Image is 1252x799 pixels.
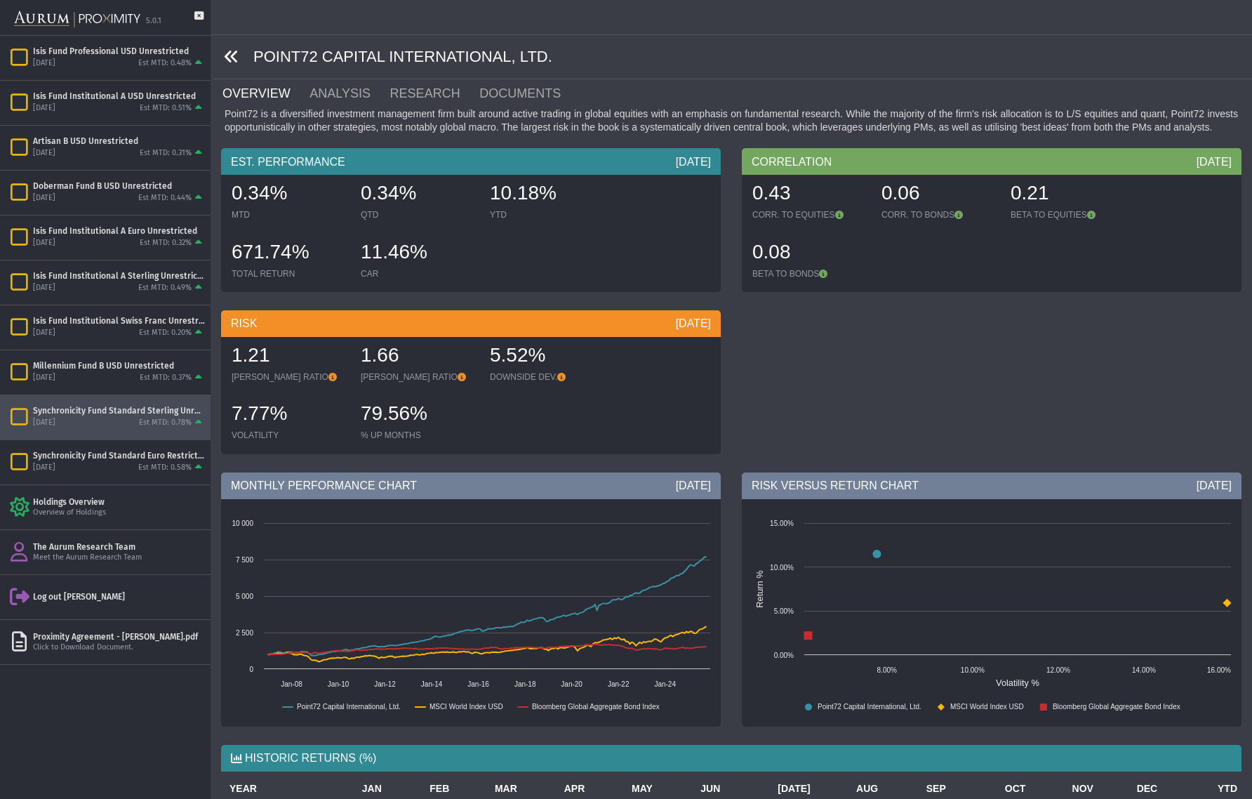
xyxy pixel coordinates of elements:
div: 0.06 [881,180,997,209]
div: [DATE] [676,154,711,170]
span: 0.34% [232,182,287,204]
text: Jan-10 [328,680,349,688]
div: [DATE] [676,316,711,331]
div: [DATE] [33,328,55,338]
div: Overview of Holdings [33,508,205,518]
div: DOWNSIDE DEV. [490,371,605,383]
div: Point72 is a diversified investment management firm built around active trading in global equitie... [221,107,1241,134]
div: CAR [361,268,476,279]
th: JUN [657,779,725,799]
div: RISK VERSUS RETURN CHART [742,473,1241,499]
div: 79.56% [361,400,476,430]
div: Est MTD: 0.31% [140,148,192,159]
text: Jan-22 [608,680,630,688]
div: 7.77% [232,400,347,430]
text: 15.00% [770,520,794,527]
text: 5.00% [774,607,794,615]
div: 0.08 [752,239,867,268]
th: DEC [1098,779,1161,799]
div: 5.0.1 [146,16,161,27]
div: Synchronicity Fund Standard Euro Restricted [33,450,205,461]
div: [DATE] [33,238,55,249]
div: [DATE] [33,148,55,159]
div: Est MTD: 0.48% [138,58,192,69]
div: BETA TO BONDS [752,268,867,279]
th: YTD [1161,779,1241,799]
th: NOV [1030,779,1098,799]
div: Meet the Aurum Research Team [33,553,205,563]
div: [PERSON_NAME] RATIO [232,371,347,383]
div: [DATE] [33,463,55,473]
div: [DATE] [33,283,55,293]
div: 1.21 [232,342,347,371]
text: MSCI World Index USD [429,703,503,711]
text: 10.00% [961,666,985,674]
div: 10.18% [490,180,605,209]
div: Isis Fund Institutional A Euro Unrestricted [33,225,205,237]
div: TOTAL RETURN [232,268,347,279]
text: 5 000 [236,593,253,600]
th: MAR [453,779,521,799]
th: JAN [318,779,386,799]
div: Doberman Fund B USD Unrestricted [33,180,205,192]
div: Est MTD: 0.32% [140,238,192,249]
th: [DATE] [724,779,814,799]
text: Jan-08 [281,680,302,688]
div: CORR. TO BONDS [881,209,997,220]
text: Jan-18 [514,680,536,688]
div: 671.74% [232,239,347,268]
a: OVERVIEW [221,79,308,107]
div: EST. PERFORMANCE [221,148,721,175]
div: Click to Download Document. [33,642,205,653]
div: QTD [361,209,476,220]
div: Est MTD: 0.20% [139,328,192,338]
div: MONTHLY PERFORMANCE CHART [221,473,721,499]
div: 11.46% [361,239,476,268]
div: VOLATILITY [232,430,347,441]
div: [DATE] [33,58,55,69]
div: Est MTD: 0.78% [139,418,192,428]
text: Jan-20 [561,680,582,688]
text: 8.00% [877,666,897,674]
div: Est MTD: 0.51% [140,103,192,114]
div: [DATE] [33,418,55,428]
span: 0.43 [752,182,791,204]
text: Point72 Capital International, Ltd. [297,703,401,711]
img: Aurum-Proximity%20white.svg [14,4,140,35]
div: HISTORIC RETURNS (%) [221,745,1241,772]
th: OCT [950,779,1030,799]
text: Jan-16 [467,680,489,688]
th: MAY [589,779,657,799]
div: [DATE] [33,103,55,114]
div: 1.66 [361,342,476,371]
text: Bloomberg Global Aggregate Bond Index [1053,703,1180,711]
text: Jan-24 [654,680,676,688]
div: Holdings Overview [33,496,205,508]
div: 5.52% [490,342,605,371]
text: Return % [754,570,765,607]
div: Isis Fund Institutional Swiss Franc Unrestricted [33,315,205,326]
div: [DATE] [676,478,711,494]
text: 0.00% [774,652,794,659]
text: MSCI World Index USD [950,703,1024,711]
th: SEP [882,779,950,799]
div: The Aurum Research Team [33,541,205,553]
text: Volatility % [996,678,1039,688]
div: Millennium Fund B USD Unrestricted [33,360,205,371]
text: Bloomberg Global Aggregate Bond Index [532,703,660,711]
div: BETA TO EQUITIES [1011,209,1126,220]
text: Jan-12 [374,680,396,688]
div: Est MTD: 0.58% [138,463,192,473]
div: [PERSON_NAME] RATIO [361,371,476,383]
div: Synchronicity Fund Standard Sterling Unrestricted [33,405,205,416]
div: RISK [221,310,721,337]
text: 10.00% [770,564,794,572]
a: RESEARCH [389,79,479,107]
div: CORRELATION [742,148,1241,175]
div: [DATE] [1197,478,1232,494]
div: Est MTD: 0.44% [138,193,192,204]
text: Jan-14 [421,680,443,688]
th: APR [521,779,590,799]
div: Log out [PERSON_NAME] [33,591,205,602]
div: [DATE] [1197,154,1232,170]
